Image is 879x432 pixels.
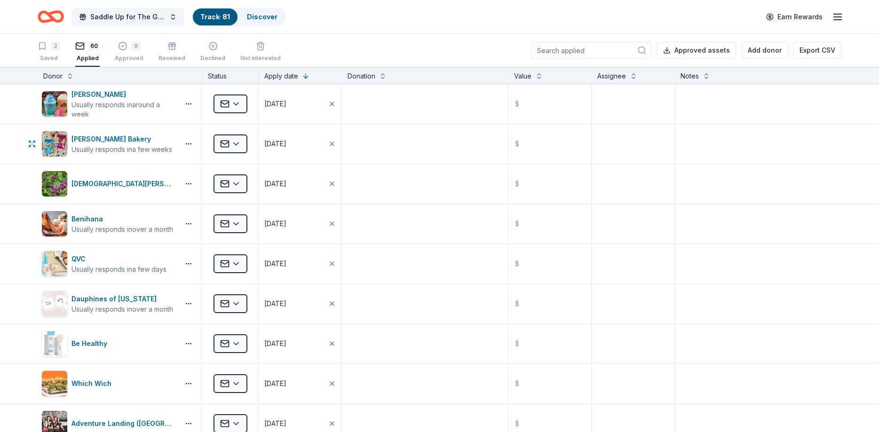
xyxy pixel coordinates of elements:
div: Approved [115,55,143,62]
div: [DATE] [264,98,286,110]
button: 9Approved [115,38,143,67]
div: [DATE] [264,378,286,389]
img: Image for Be Healthy [42,331,67,356]
span: Saddle Up for The Guild [90,11,166,23]
div: Donor [43,71,63,82]
div: Which Wich [71,378,115,389]
div: 60 [88,41,100,51]
img: Image for Lady Bird Johnson Wildflower Center [42,171,67,196]
button: [DATE] [259,204,341,243]
div: [DATE] [264,418,286,429]
a: Earn Rewards [760,8,828,25]
div: Apply date [264,71,298,82]
div: [DATE] [264,258,286,269]
div: [PERSON_NAME] Bakery [71,134,172,145]
div: [DEMOGRAPHIC_DATA][PERSON_NAME] Wildflower Center [71,178,175,189]
a: Track· 81 [200,13,230,21]
button: Declined [200,38,225,67]
div: Value [514,71,531,82]
img: Image for Bahama Buck's [42,91,67,117]
div: 2 [51,41,60,51]
div: Adventure Landing ([GEOGRAPHIC_DATA]) [71,418,175,429]
button: Image for BenihanaBenihanaUsually responds inover a month [41,211,175,237]
div: Usually responds in over a month [71,225,173,234]
div: [DATE] [264,178,286,189]
div: Not interested [240,55,281,62]
div: Applied [75,55,100,62]
div: Assignee [597,71,626,82]
button: 60Applied [75,38,100,67]
div: Usually responds in a few weeks [71,145,172,154]
div: Donation [348,71,375,82]
button: Not interested [240,38,281,67]
button: Image for Be HealthyBe Healthy [41,330,175,357]
div: Usually responds in over a month [71,305,173,314]
button: Image for Bobo's Bakery[PERSON_NAME] BakeryUsually responds ina few weeks [41,131,175,157]
button: [DATE] [259,244,341,283]
button: [DATE] [259,324,341,363]
div: Declined [200,55,225,62]
div: 9 [131,41,141,51]
button: Received [158,38,185,67]
div: Saved [38,55,60,62]
button: Image for Lady Bird Johnson Wildflower Center[DEMOGRAPHIC_DATA][PERSON_NAME] Wildflower Center [41,171,175,197]
button: Saddle Up for The Guild [71,8,184,26]
button: Image for Bahama Buck's[PERSON_NAME]Usually responds inaround a week [41,89,175,119]
div: [DATE] [264,338,286,349]
div: Received [158,55,185,62]
div: QVC [71,253,166,265]
button: 2Saved [38,38,60,67]
button: [DATE] [259,364,341,403]
button: Export CSV [793,42,841,59]
button: Track· 81Discover [192,8,286,26]
a: Home [38,6,64,28]
div: Dauphines of [US_STATE] [71,293,173,305]
div: [DATE] [264,298,286,309]
input: Search applied [531,42,651,59]
div: [PERSON_NAME] [71,89,175,100]
button: [DATE] [259,164,341,204]
button: [DATE] [259,284,341,323]
button: Add donor [742,42,788,59]
div: Usually responds in around a week [71,100,175,119]
button: [DATE] [259,84,341,124]
img: Image for Benihana [42,211,67,236]
button: [DATE] [259,124,341,164]
button: Approved assets [657,42,736,59]
div: Usually responds in a few days [71,265,166,274]
img: Image for Bobo's Bakery [42,131,67,157]
button: Image for Which WichWhich Wich [41,370,175,397]
div: Notes [681,71,699,82]
div: [DATE] [264,218,286,229]
div: Be Healthy [71,338,111,349]
button: Image for QVCQVCUsually responds ina few days [41,251,175,277]
button: Image for Dauphines of New YorkDauphines of [US_STATE]Usually responds inover a month [41,291,175,317]
img: Image for QVC [42,251,67,276]
img: Image for Dauphines of New York [42,291,67,316]
div: Benihana [71,213,173,225]
div: [DATE] [264,138,286,149]
div: Status [202,67,259,84]
img: Image for Which Wich [42,371,67,396]
a: Discover [247,13,277,21]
